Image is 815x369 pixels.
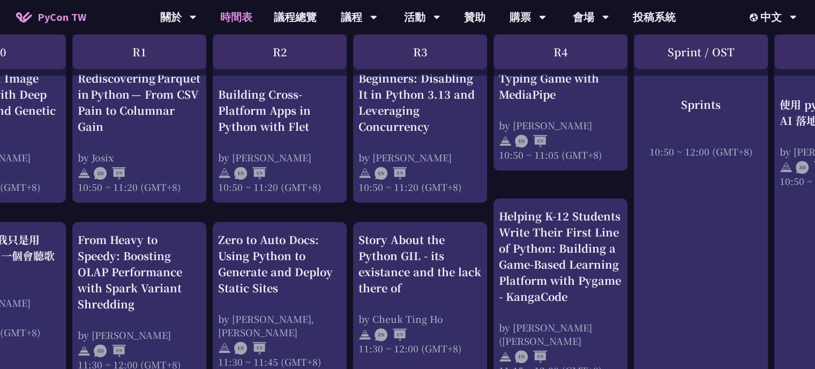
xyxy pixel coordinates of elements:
[218,86,341,135] div: Building Cross-Platform Apps in Python with Flet
[499,350,512,363] img: svg+xml;base64,PHN2ZyB4bWxucz0iaHR0cDovL3d3dy53My5vcmcvMjAwMC9zdmciIHdpZHRoPSIyNCIgaGVpZ2h0PSIyNC...
[78,232,201,312] div: From Heavy to Speedy: Boosting OLAP Performance with Spark Variant Shredding
[78,167,91,180] img: svg+xml;base64,PHN2ZyB4bWxucz0iaHR0cDovL3d3dy53My5vcmcvMjAwMC9zdmciIHdpZHRoPSIyNCIgaGVpZ2h0PSIyNC...
[78,151,201,164] div: by Josix
[499,321,622,348] div: by [PERSON_NAME] ([PERSON_NAME]
[634,34,768,69] div: Sprint / OST
[218,167,231,180] img: svg+xml;base64,PHN2ZyB4bWxucz0iaHR0cDovL3d3dy53My5vcmcvMjAwMC9zdmciIHdpZHRoPSIyNCIgaGVpZ2h0PSIyNC...
[5,4,97,31] a: PyCon TW
[499,148,622,161] div: 10:50 ~ 11:05 (GMT+8)
[499,119,622,132] div: by [PERSON_NAME]
[16,12,32,23] img: Home icon of PyCon TW 2025
[358,232,482,355] a: Story About the Python GIL - its existance and the lack there of by Cheuk Ting Ho 11:30 ~ 12:00 (...
[78,180,201,194] div: 10:50 ~ 11:20 (GMT+8)
[515,135,547,147] img: ENEN.5a408d1.svg
[218,342,231,355] img: svg+xml;base64,PHN2ZyB4bWxucz0iaHR0cDovL3d3dy53My5vcmcvMjAwMC9zdmciIHdpZHRoPSIyNCIgaGVpZ2h0PSIyNC...
[780,161,792,174] img: svg+xml;base64,PHN2ZyB4bWxucz0iaHR0cDovL3d3dy53My5vcmcvMjAwMC9zdmciIHdpZHRoPSIyNCIgaGVpZ2h0PSIyNC...
[358,312,482,326] div: by Cheuk Ting Ho
[358,151,482,164] div: by [PERSON_NAME]
[353,34,487,69] div: R3
[750,13,760,21] img: Locale Icon
[218,151,341,164] div: by [PERSON_NAME]
[72,34,206,69] div: R1
[515,350,547,363] img: ENEN.5a408d1.svg
[358,328,371,341] img: svg+xml;base64,PHN2ZyB4bWxucz0iaHR0cDovL3d3dy53My5vcmcvMjAwMC9zdmciIHdpZHRoPSIyNCIgaGVpZ2h0PSIyNC...
[358,167,371,180] img: svg+xml;base64,PHN2ZyB4bWxucz0iaHR0cDovL3d3dy53My5vcmcvMjAwMC9zdmciIHdpZHRoPSIyNCIgaGVpZ2h0PSIyNC...
[494,34,627,69] div: R4
[78,328,201,342] div: by [PERSON_NAME]
[218,180,341,194] div: 10:50 ~ 11:20 (GMT+8)
[218,232,341,296] div: Zero to Auto Docs: Using Python to Generate and Deploy Static Sites
[78,70,201,135] div: Rediscovering Parquet in Python — From CSV Pain to Columnar Gain
[218,355,341,368] div: 11:30 ~ 11:45 (GMT+8)
[234,167,266,180] img: ENEN.5a408d1.svg
[499,208,622,305] div: Helping K-12 Students Write Their First Line of Python: Building a Game-Based Learning Platform w...
[375,328,407,341] img: ENEN.5a408d1.svg
[94,167,126,180] img: ZHEN.371966e.svg
[213,34,347,69] div: R2
[218,232,341,368] a: Zero to Auto Docs: Using Python to Generate and Deploy Static Sites by [PERSON_NAME], [PERSON_NAM...
[358,180,482,194] div: 10:50 ~ 11:20 (GMT+8)
[234,342,266,355] img: ENEN.5a408d1.svg
[78,38,201,161] a: Rediscovering Parquet in Python — From CSV Pain to Columnar Gain by Josix 10:50 ~ 11:20 (GMT+8)
[38,9,86,25] span: PyCon TW
[639,145,762,158] div: 10:50 ~ 12:00 (GMT+8)
[499,38,622,161] a: Spell it with Sign Language: An Asl Typing Game with MediaPipe by [PERSON_NAME] 10:50 ~ 11:05 (GM...
[358,232,482,296] div: Story About the Python GIL - its existance and the lack there of
[218,312,341,339] div: by [PERSON_NAME], [PERSON_NAME]
[358,342,482,355] div: 11:30 ~ 12:00 (GMT+8)
[218,38,341,145] a: Building Cross-Platform Apps in Python with Flet by [PERSON_NAME] 10:50 ~ 11:20 (GMT+8)
[78,344,91,357] img: svg+xml;base64,PHN2ZyB4bWxucz0iaHR0cDovL3d3dy53My5vcmcvMjAwMC9zdmciIHdpZHRoPSIyNCIgaGVpZ2h0PSIyNC...
[499,135,512,147] img: svg+xml;base64,PHN2ZyB4bWxucz0iaHR0cDovL3d3dy53My5vcmcvMjAwMC9zdmciIHdpZHRoPSIyNCIgaGVpZ2h0PSIyNC...
[358,38,482,194] a: An Introduction to the GIL for Python Beginners: Disabling It in Python 3.13 and Leveraging Concu...
[358,38,482,135] div: An Introduction to the GIL for Python Beginners: Disabling It in Python 3.13 and Leveraging Concu...
[94,344,126,357] img: ZHEN.371966e.svg
[639,97,762,113] div: Sprints
[375,167,407,180] img: ENEN.5a408d1.svg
